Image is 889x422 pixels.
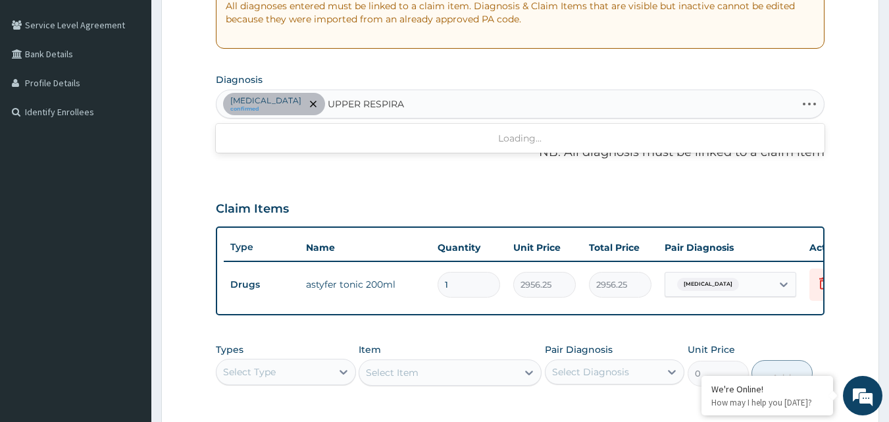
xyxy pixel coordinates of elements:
div: Select Type [223,365,276,379]
img: d_794563401_company_1708531726252_794563401 [24,66,53,99]
p: How may I help you today? [711,397,823,408]
label: Unit Price [688,343,735,356]
th: Quantity [431,234,507,261]
div: Minimize live chat window [216,7,247,38]
td: Drugs [224,273,299,297]
th: Name [299,234,431,261]
span: We're online! [76,127,182,260]
span: [MEDICAL_DATA] [677,278,739,291]
th: Total Price [582,234,658,261]
small: confirmed [230,106,301,113]
textarea: Type your message and hit 'Enter' [7,282,251,328]
th: Unit Price [507,234,582,261]
label: Item [359,343,381,356]
h3: Claim Items [216,202,289,217]
label: Types [216,344,243,356]
div: We're Online! [711,383,823,395]
button: Add [751,360,813,386]
p: [MEDICAL_DATA] [230,95,301,106]
label: Pair Diagnosis [545,343,613,356]
th: Actions [803,234,869,261]
div: Chat with us now [68,74,221,91]
label: Diagnosis [216,73,263,86]
th: Pair Diagnosis [658,234,803,261]
div: Loading... [216,126,825,150]
th: Type [224,235,299,259]
span: remove selection option [307,98,319,110]
td: astyfer tonic 200ml [299,271,431,298]
div: Select Diagnosis [552,365,629,379]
